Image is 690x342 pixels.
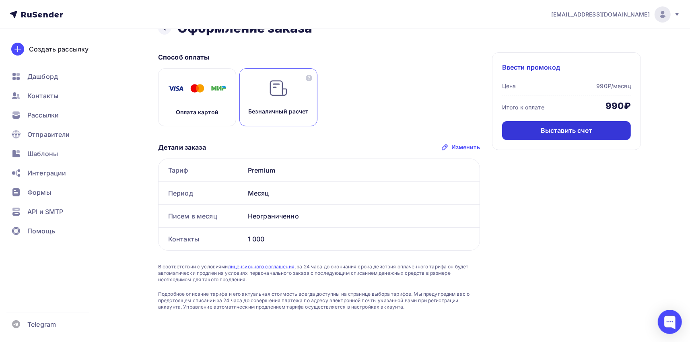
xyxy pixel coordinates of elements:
[245,205,480,227] div: Неограниченно
[27,226,55,236] span: Помощь
[451,143,480,151] div: Изменить
[245,182,480,204] div: Месяц
[551,6,680,23] a: [EMAIL_ADDRESS][DOMAIN_NAME]
[27,72,58,81] span: Дашборд
[27,207,63,216] span: API и SMTP
[27,130,70,139] span: Отправители
[502,82,516,90] div: Цена
[6,107,102,123] a: Рассылки
[502,103,544,111] div: Итого к оплате
[159,182,245,204] div: Период
[158,264,480,283] span: В соответствии с условиями , за 24 часа до окончания срока действия оплаченного тарифа он будет а...
[245,228,480,250] div: 1 000
[27,91,58,101] span: Контакты
[158,142,206,152] p: Детали заказа
[6,126,102,142] a: Отправители
[6,146,102,162] a: Шаблоны
[27,319,56,329] span: Telegram
[158,52,480,62] p: Способ оплаты
[27,168,66,178] span: Интеграции
[502,62,560,72] span: Ввести промокод
[159,228,245,250] div: Контакты
[597,82,631,90] div: 990₽/месяц
[6,88,102,104] a: Контакты
[245,159,480,181] div: Premium
[248,107,309,115] p: Безналичный расчет
[159,159,245,181] div: Тариф
[541,126,592,135] div: Выставить счет
[159,205,245,227] div: Писем в месяц
[158,291,480,310] span: Подробное описание тарифа и его актуальная стоимость всегда доступны на странице выбора тарифов. ...
[6,184,102,200] a: Формы
[228,264,295,270] a: лицензионного соглашения
[29,44,89,54] div: Создать рассылку
[27,187,51,197] span: Формы
[606,100,631,111] div: 990₽
[551,10,650,19] span: [EMAIL_ADDRESS][DOMAIN_NAME]
[27,149,58,159] span: Шаблоны
[27,110,59,120] span: Рассылки
[176,108,218,116] p: Оплата картой
[6,68,102,84] a: Дашборд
